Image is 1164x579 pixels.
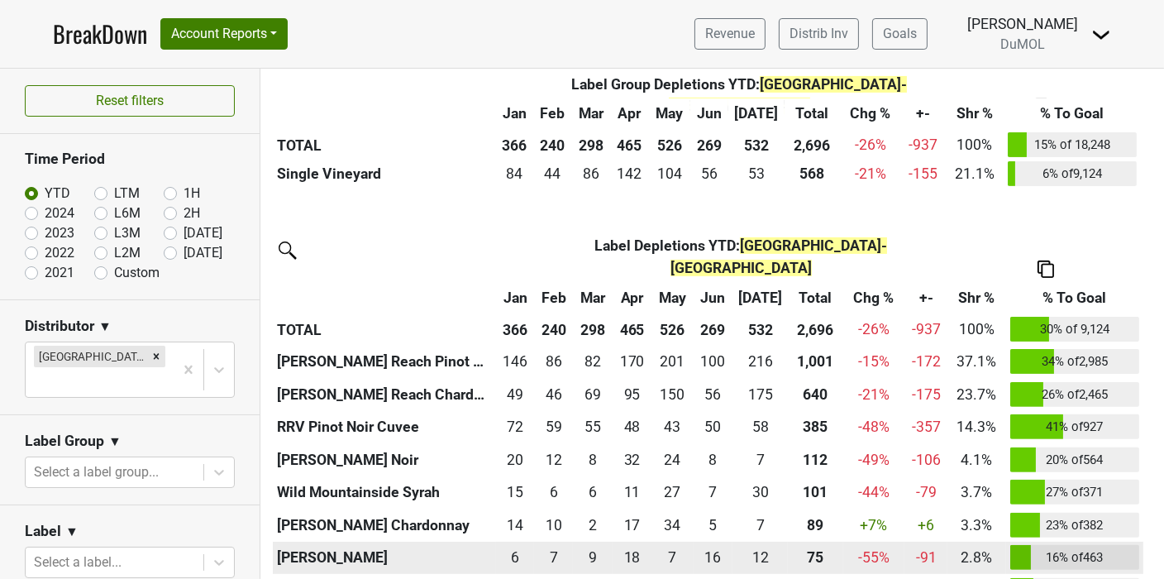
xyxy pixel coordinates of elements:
[613,283,651,313] th: Apr: activate to sort column ascending
[947,476,1006,510] td: 3.7%
[669,75,908,113] span: [GEOGRAPHIC_DATA]-[GEOGRAPHIC_DATA]
[792,481,839,503] div: 101
[945,157,1003,190] td: 21.1%
[670,237,888,275] span: [GEOGRAPHIC_DATA]-[GEOGRAPHIC_DATA]
[499,481,530,503] div: 15
[698,547,728,568] div: 16
[788,476,842,510] th: 100.767
[613,411,651,444] td: 47.667
[872,18,928,50] a: Goals
[694,378,732,411] td: 56.167
[843,313,904,346] td: -26 %
[614,163,644,184] div: 142
[617,416,647,438] div: 48
[785,157,840,190] th: 567.965
[792,514,839,536] div: 89
[617,449,647,471] div: 32
[534,509,573,542] td: 10
[571,98,611,128] th: Mar: activate to sort column ascending
[534,232,947,283] th: Label Depletions YTD :
[947,313,1006,346] td: 100%
[698,351,728,372] div: 100
[495,157,533,190] td: 83.5
[909,384,944,405] div: -175
[843,346,904,379] td: -15 %
[656,351,690,372] div: 201
[1006,283,1143,313] th: % To Goal: activate to sort column ascending
[273,128,495,161] th: TOTAL
[909,547,944,568] div: -91
[496,443,535,476] td: 20
[1038,261,1054,278] img: Copy to clipboard
[694,509,732,542] td: 5
[534,313,573,346] th: 240
[499,384,530,405] div: 49
[945,98,1003,128] th: Shr %: activate to sort column ascending
[840,98,901,128] th: Chg %: activate to sort column ascending
[694,542,732,575] td: 16
[611,98,649,128] th: Apr: activate to sort column ascending
[967,13,1078,35] div: [PERSON_NAME]
[947,443,1006,476] td: 4.1%
[785,128,840,161] th: 2,696
[901,98,945,128] th: +-: activate to sort column ascending
[613,378,651,411] td: 95
[698,416,728,438] div: 50
[25,433,104,450] h3: Label Group
[611,157,649,190] td: 141.5
[694,163,724,184] div: 56
[651,542,694,575] td: 7
[577,514,608,536] div: 2
[538,514,569,536] div: 10
[788,283,842,313] th: Total: activate to sort column ascending
[698,514,728,536] div: 5
[45,184,70,203] label: YTD
[273,313,496,346] th: TOTAL
[788,163,836,184] div: 568
[737,351,785,372] div: 216
[843,378,904,411] td: -21 %
[1000,36,1045,52] span: DuMOL
[45,243,74,263] label: 2022
[53,17,147,51] a: BreakDown
[694,443,732,476] td: 8
[184,184,200,203] label: 1H
[788,346,842,379] th: 1000.834
[843,542,904,575] td: -55 %
[273,411,496,444] th: RRV Pinot Noir Cuvee
[573,509,613,542] td: 2
[694,283,732,313] th: Jun: activate to sort column ascending
[732,411,789,444] td: 58
[843,443,904,476] td: -49 %
[499,416,530,438] div: 72
[496,313,535,346] th: 366
[538,351,569,372] div: 86
[534,542,573,575] td: 6.5
[273,378,496,411] th: [PERSON_NAME] Reach Chardonnay
[613,443,651,476] td: 32
[499,449,530,471] div: 20
[25,318,94,335] h3: Distributor
[611,128,649,161] th: 465
[538,384,569,405] div: 46
[732,542,789,575] td: 12
[617,481,647,503] div: 11
[698,481,728,503] div: 7
[732,163,780,184] div: 53
[651,443,694,476] td: 24.167
[273,98,495,128] th: &nbsp;: activate to sort column ascending
[843,509,904,542] td: +7 %
[732,283,789,313] th: Jul: activate to sort column ascending
[947,542,1006,575] td: 2.8%
[496,378,535,411] td: 49.2
[534,411,573,444] td: 59
[533,69,945,120] th: Label Group Depletions YTD :
[737,514,785,536] div: 7
[577,351,608,372] div: 82
[694,346,732,379] td: 99.667
[34,346,147,367] div: [GEOGRAPHIC_DATA]-[GEOGRAPHIC_DATA]
[533,98,571,128] th: Feb: activate to sort column ascending
[573,346,613,379] td: 82
[737,547,785,568] div: 12
[732,443,789,476] td: 7.333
